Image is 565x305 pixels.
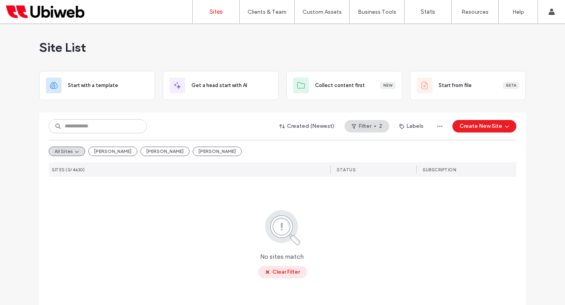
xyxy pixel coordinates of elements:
[210,8,223,15] label: Sites
[52,167,85,172] span: SITES (0/4630)
[163,71,279,100] div: Get a head start with AI
[421,8,435,15] label: Stats
[273,120,341,133] button: Created (Newest)
[193,147,242,156] button: [PERSON_NAME]
[503,82,519,89] div: Beta
[303,9,342,15] label: Custom Assets
[439,82,472,89] span: Start from file
[260,252,304,261] span: No sites match
[358,9,396,15] label: Business Tools
[392,120,430,133] button: Labels
[140,147,190,156] button: [PERSON_NAME]
[258,266,307,278] button: Clear Filter
[423,167,456,172] span: SUBSCRIPTION
[380,82,395,89] div: New
[286,71,402,100] div: Collect content firstNew
[39,71,155,100] div: Start with a template
[248,9,286,15] label: Clients & Team
[39,40,86,55] span: Site List
[337,167,355,172] span: STATUS
[254,209,311,246] img: search.svg
[88,147,137,156] button: [PERSON_NAME]
[315,82,365,89] span: Collect content first
[49,147,85,156] button: All Sites
[344,120,389,133] button: Filter2
[18,5,34,13] span: Help
[512,9,524,15] label: Help
[191,82,247,89] span: Get a head start with AI
[461,9,488,15] label: Resources
[452,120,516,133] button: Create New Site
[410,71,526,100] div: Start from fileBeta
[68,82,118,89] span: Start with a template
